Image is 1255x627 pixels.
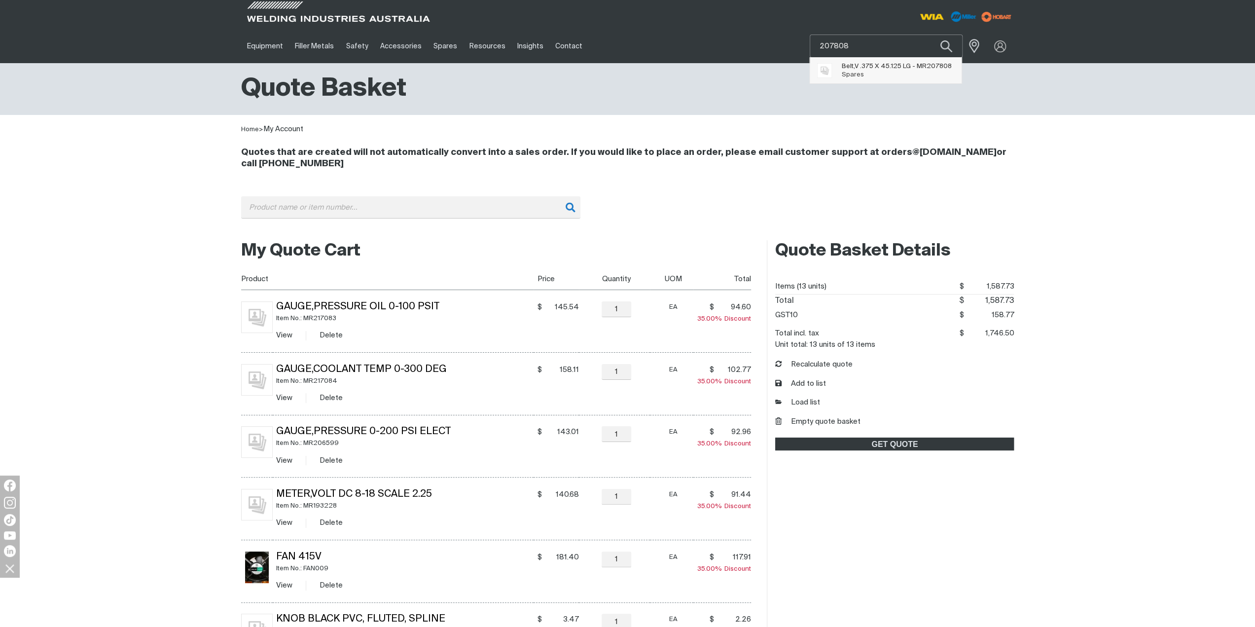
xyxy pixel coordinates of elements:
[697,378,751,385] span: Discount
[709,365,714,375] span: $
[693,268,752,290] th: Total
[276,313,534,324] div: Item No.: MR217083
[697,441,724,447] span: 35.00%
[964,295,1014,308] span: 1,587.73
[276,519,292,526] a: View Meter,Volt DC 8-18 Scale 2.25
[964,279,1014,294] span: 1,587.73
[717,615,751,625] span: 2.26
[775,326,819,341] dt: Total incl. tax
[241,196,580,219] input: Product name or item number...
[374,29,428,63] a: Accessories
[717,302,751,312] span: 94.60
[276,614,445,624] a: Knob Black PVC, Fluted, SPLine
[276,457,292,464] a: View Gauge,Pressure 0-200 Psi Elect
[263,125,303,133] a: My Account
[259,126,263,133] span: >
[810,57,962,83] ul: Suggestions
[511,29,549,63] a: Insights
[709,615,714,625] span: $
[775,295,794,308] dt: Total
[654,614,693,625] div: EA
[241,240,752,262] h2: My Quote Cart
[697,503,724,510] span: 35.00%
[775,359,853,370] button: Recalculate quote
[964,308,1014,323] span: 158.77
[964,326,1014,341] span: 1,746.50
[4,531,16,540] img: YouTube
[4,545,16,557] img: LinkedIn
[912,148,997,157] a: @[DOMAIN_NAME]
[927,63,952,70] span: 207808
[959,297,964,305] span: $
[775,240,1014,262] h2: Quote Basket Details
[930,35,963,58] button: Search products
[4,479,16,491] img: Facebook
[960,330,964,337] span: $
[537,302,541,312] span: $
[320,517,343,528] button: Delete Meter,Volt DC 8-18 Scale 2.25
[810,35,962,57] input: Product name or item number...
[241,301,273,333] img: No image for this product
[579,268,650,290] th: Quantity
[276,302,439,312] a: Gauge,Pressure Oil 0-100 Psit
[276,365,447,374] a: Gauge,Coolant Temp 0-300 Deg
[276,427,451,437] a: Gauge,Pressure 0-200 Psi Elect
[320,330,343,341] button: Delete Gauge,Pressure Oil 0-100 Psit
[544,365,579,375] span: 158.11
[276,438,534,449] div: Item No.: MR206599
[537,427,541,437] span: $
[241,29,821,63] nav: Main
[276,489,432,499] a: Meter,Volt DC 8-18 Scale 2.25
[4,497,16,509] img: Instagram
[544,427,579,437] span: 143.01
[978,9,1014,24] img: miller
[463,29,511,63] a: Resources
[1,560,18,577] img: hide socials
[697,316,724,322] span: 35.00%
[776,438,1013,450] span: GET QUOTE
[534,268,579,290] th: Price
[717,365,751,375] span: 102.77
[697,566,724,572] span: 35.00%
[241,73,406,105] h1: Quote Basket
[241,268,534,290] th: Product
[717,427,751,437] span: 92.96
[289,29,340,63] a: Filler Metals
[276,394,292,402] a: View Gauge,Coolant Temp 0-300 Deg
[654,552,693,563] div: EA
[537,615,541,625] span: $
[709,427,714,437] span: $
[775,378,826,390] button: Add to list
[842,72,864,78] span: Spares
[697,566,751,572] span: Discount
[709,490,714,500] span: $
[549,29,588,63] a: Contact
[537,490,541,500] span: $
[320,455,343,466] button: Delete Gauge,Pressure 0-200 Psi Elect
[775,341,875,348] dt: Unit total: 13 units of 13 items
[697,441,751,447] span: Discount
[276,332,292,339] a: View Gauge,Pressure Oil 0-100 Psit
[717,490,751,500] span: 91.44
[960,311,964,319] span: $
[654,426,693,438] div: EA
[697,503,751,510] span: Discount
[650,268,693,290] th: UOM
[775,308,798,323] dt: GST10
[654,364,693,375] div: EA
[537,553,541,562] span: $
[245,552,269,583] img: Fan 415V
[697,316,751,322] span: Discount
[241,126,259,133] a: Home
[709,302,714,312] span: $
[544,615,579,625] span: 3.47
[320,580,343,591] button: Delete Fan 415V
[537,365,541,375] span: $
[775,279,826,294] dt: Items (13 units)
[654,489,693,500] div: EA
[241,196,1014,233] div: Product or group for quick order
[775,438,1014,450] a: GET QUOTE
[241,29,289,63] a: Equipment
[654,301,693,313] div: EA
